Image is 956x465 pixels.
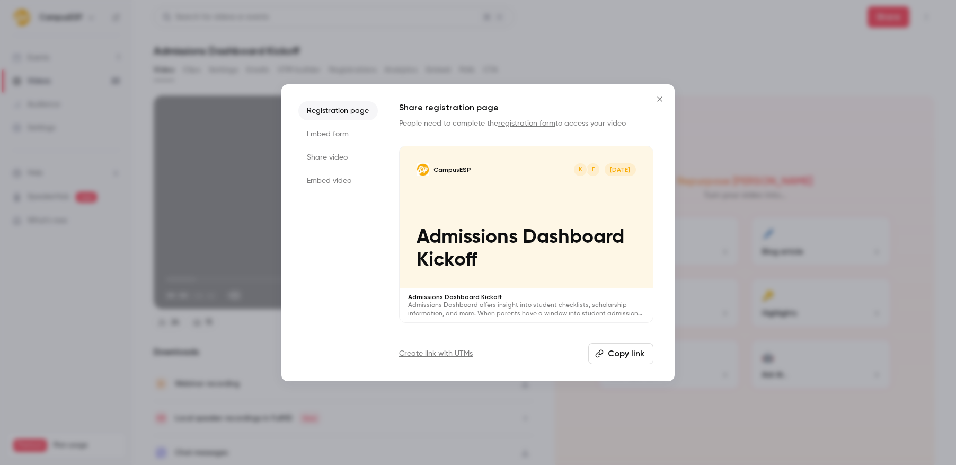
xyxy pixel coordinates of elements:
div: F [586,162,600,177]
div: K [573,162,588,177]
button: Close [649,89,670,110]
p: Admissions Dashboard offers insight into student checklists, scholarship information, and more. W... [408,301,644,318]
li: Registration page [298,101,378,120]
a: Admissions Dashboard KickoffCampusESPFK[DATE]Admissions Dashboard KickoffAdmissions Dashboard Kic... [399,146,653,323]
li: Embed video [298,171,378,190]
li: Share video [298,148,378,167]
p: Admissions Dashboard Kickoff [417,226,636,272]
a: Create link with UTMs [399,348,473,359]
img: Admissions Dashboard Kickoff [417,163,429,176]
p: Admissions Dashboard Kickoff [408,293,644,301]
p: People need to complete the to access your video [399,118,653,129]
h1: Share registration page [399,101,653,114]
li: Embed form [298,125,378,144]
span: [DATE] [605,163,636,176]
button: Copy link [588,343,653,364]
p: CampusESP [433,165,471,174]
a: registration form [498,120,555,127]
